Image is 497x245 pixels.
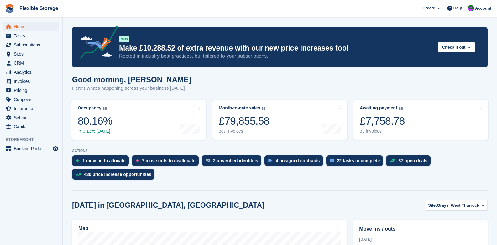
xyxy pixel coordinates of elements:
h2: Map [78,226,88,231]
div: £79,855.58 [219,115,269,127]
span: Invoices [14,77,51,86]
div: 33 invoices [360,129,405,134]
a: 1 move in to allocate [72,155,132,169]
a: menu [3,22,59,31]
a: menu [3,86,59,95]
span: Settings [14,113,51,122]
a: 87 open deals [386,155,434,169]
a: menu [3,77,59,86]
span: Sites [14,50,51,58]
span: Capital [14,122,51,131]
a: 22 tasks to complete [326,155,386,169]
span: Analytics [14,68,51,77]
a: 7 move outs to deallocate [132,155,202,169]
span: Site: [428,202,437,209]
div: 430 price increase opportunities [84,172,151,177]
a: menu [3,50,59,58]
div: Occupancy [78,105,101,111]
div: 80.16% [78,115,112,127]
img: move_ins_to_allocate_icon-fdf77a2bb77ea45bf5b3d319d69a93e2d87916cf1d5bf7949dd705db3b84f3ca.svg [76,159,79,162]
span: Insurance [14,104,51,113]
div: [DATE] [359,237,482,242]
span: Storefront [6,136,62,143]
img: contract_signature_icon-13c848040528278c33f63329250d36e43548de30e8caae1d1a13099fd9432cc5.svg [268,159,273,162]
img: price-adjustments-announcement-icon-8257ccfd72463d97f412b2fc003d46551f7dbcb40ab6d574587a9cd5c0d94... [75,25,119,61]
p: Make £10,288.52 of extra revenue with our new price increases tool [119,44,433,53]
a: menu [3,104,59,113]
a: 430 price increase opportunities [72,169,158,183]
div: 2 unverified identities [213,158,258,163]
span: Tasks [14,31,51,40]
span: Booking Portal [14,144,51,153]
img: Daniel Douglas [468,5,474,11]
div: Month-to-date sales [219,105,260,111]
span: CRM [14,59,51,67]
a: menu [3,113,59,122]
h1: Good morning, [PERSON_NAME] [72,75,191,84]
button: Site: Grays, West Thurrock [425,200,488,210]
img: deal-1b604bf984904fb50ccaf53a9ad4b4a5d6e5aea283cecdc64d6e3604feb123c2.svg [390,158,395,163]
span: Create [422,5,435,11]
a: Month-to-date sales £79,855.58 387 invoices [212,100,347,140]
a: Preview store [52,145,59,152]
span: Subscriptions [14,40,51,49]
div: 7 move outs to deallocate [142,158,196,163]
span: Account [475,5,491,12]
span: Grays, West Thurrock [437,202,479,209]
p: ACTIONS [72,149,488,153]
a: 2 unverified identities [202,155,264,169]
button: Check it out → [438,42,475,52]
div: NEW [119,36,129,42]
div: 387 invoices [219,129,269,134]
a: Occupancy 80.16% 0.13% [DATE] [71,100,206,140]
div: Awaiting payment [360,105,397,111]
div: 0.13% [DATE] [78,129,112,134]
a: menu [3,122,59,131]
span: Coupons [14,95,51,104]
span: Help [453,5,462,11]
p: Here's what's happening across your business [DATE] [72,85,191,92]
h2: [DATE] in [GEOGRAPHIC_DATA], [GEOGRAPHIC_DATA] [72,201,264,210]
div: 22 tasks to complete [337,158,380,163]
div: 1 move in to allocate [82,158,126,163]
span: Pricing [14,86,51,95]
p: Rooted in industry best practices, but tailored to your subscriptions. [119,53,433,60]
div: £7,758.78 [360,115,405,127]
img: stora-icon-8386f47178a22dfd0bd8f6a31ec36ba5ce8667c1dd55bd0f319d3a0aa187defe.svg [5,4,14,13]
img: icon-info-grey-7440780725fd019a000dd9b08b2336e03edf1995a4989e88bcd33f0948082b44.svg [103,107,107,110]
a: Awaiting payment £7,758.78 33 invoices [353,100,488,140]
img: task-75834270c22a3079a89374b754ae025e5fb1db73e45f91037f5363f120a921f8.svg [330,159,334,162]
a: menu [3,40,59,49]
a: menu [3,95,59,104]
a: menu [3,31,59,40]
h2: Move ins / outs [359,225,482,233]
a: menu [3,68,59,77]
img: move_outs_to_deallocate_icon-f764333ba52eb49d3ac5e1228854f67142a1ed5810a6f6cc68b1a99e826820c5.svg [136,159,139,162]
div: 87 open deals [398,158,427,163]
a: menu [3,144,59,153]
span: Home [14,22,51,31]
a: 4 unsigned contracts [264,155,326,169]
img: icon-info-grey-7440780725fd019a000dd9b08b2336e03edf1995a4989e88bcd33f0948082b44.svg [399,107,403,110]
img: icon-info-grey-7440780725fd019a000dd9b08b2336e03edf1995a4989e88bcd33f0948082b44.svg [262,107,265,110]
img: price_increase_opportunities-93ffe204e8149a01c8c9dc8f82e8f89637d9d84a8eef4429ea346261dce0b2c0.svg [76,173,81,176]
div: 4 unsigned contracts [276,158,320,163]
img: verify_identity-adf6edd0f0f0b5bbfe63781bf79b02c33cf7c696d77639b501bdc392416b5a36.svg [206,159,210,162]
a: Flexible Storage [17,3,61,13]
a: menu [3,59,59,67]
